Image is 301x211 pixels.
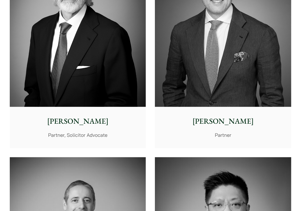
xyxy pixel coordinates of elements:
[159,131,287,139] p: Partner
[14,116,142,127] p: [PERSON_NAME]
[159,116,287,127] p: [PERSON_NAME]
[14,131,142,139] p: Partner, Solicitor Advocate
